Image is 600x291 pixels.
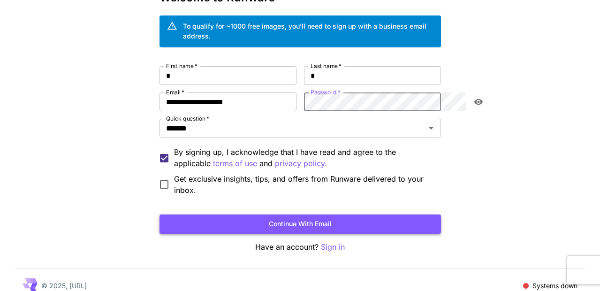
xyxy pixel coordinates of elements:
div: To qualify for ~1000 free images, you’ll need to sign up with a business email address. [183,21,433,41]
p: terms of use [213,158,257,169]
p: Systems down [532,281,577,291]
label: Email [166,88,184,96]
button: Continue with email [159,214,441,234]
button: Sign in [321,241,345,253]
p: privacy policy. [275,158,327,169]
span: Get exclusive insights, tips, and offers from Runware delivered to your inbox. [174,173,433,196]
label: Quick question [166,115,209,123]
label: Password [311,88,341,96]
label: Last name [311,62,342,70]
p: © 2025, [URL] [41,281,87,291]
button: By signing up, I acknowledge that I have read and agree to the applicable terms of use and [275,158,327,169]
button: By signing up, I acknowledge that I have read and agree to the applicable and privacy policy. [213,158,257,169]
button: toggle password visibility [470,93,487,110]
label: First name [166,62,197,70]
button: Open [425,122,438,135]
p: By signing up, I acknowledge that I have read and agree to the applicable and [174,146,433,169]
p: Have an account? [159,241,441,253]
